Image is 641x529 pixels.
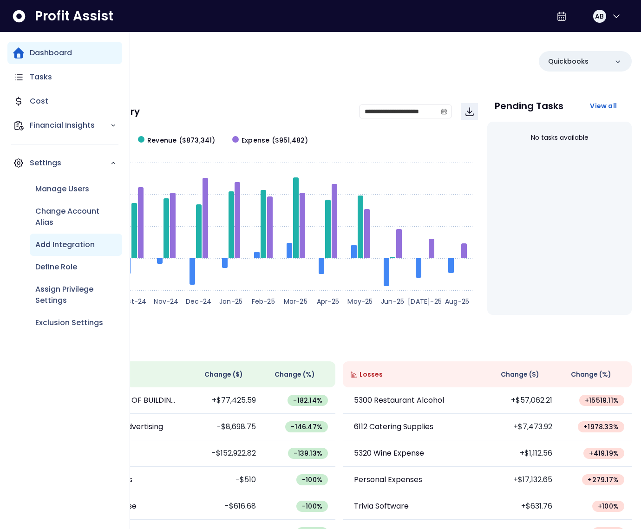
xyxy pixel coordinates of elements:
span: Change (%) [571,370,611,379]
p: Change Account Alias [35,206,117,228]
text: Mar-25 [284,297,307,306]
span: -146.47 % [291,422,322,431]
p: Define Role [35,261,77,273]
td: +$631.76 [487,493,560,520]
td: +$17,132.65 [487,467,560,493]
span: Profit Assist [35,8,113,25]
p: Settings [30,157,110,169]
text: Feb-25 [252,297,275,306]
span: AB [595,12,604,21]
p: Quickbooks [548,57,589,66]
span: -100 % [302,502,322,511]
div: No tasks available [495,125,624,150]
p: Wins & Losses [46,341,632,350]
td: -$152,922.82 [191,440,263,467]
text: Dec-24 [186,297,211,306]
td: -$8,698.75 [191,414,263,440]
span: + 279.17 % [588,475,619,484]
span: Revenue ($873,341) [147,136,216,145]
text: Apr-25 [317,297,339,306]
p: 5320 Wine Expense [354,448,424,459]
span: Losses [360,370,383,379]
p: Pending Tasks [495,101,563,111]
p: Financial Insights [30,120,110,131]
text: Jun-25 [381,297,404,306]
button: View all [582,98,624,114]
p: 6112 Catering Supplies [354,421,433,432]
p: Manage Users [35,183,89,195]
text: Nov-24 [154,297,178,306]
span: -100 % [302,475,322,484]
text: Jan-25 [219,297,242,306]
td: -$510 [191,467,263,493]
span: Expense ($951,482) [242,136,308,145]
span: Change ( $ ) [204,370,243,379]
span: + 100 % [598,502,619,511]
svg: calendar [441,108,447,115]
p: Cost [30,96,48,107]
span: Change (%) [275,370,315,379]
span: + 1978.33 % [583,422,619,431]
span: -182.14 % [293,396,322,405]
p: Exclusion Settings [35,317,103,328]
span: View all [590,101,617,111]
td: +$57,062.21 [487,387,560,414]
span: Change ( $ ) [501,370,539,379]
td: +$1,112.56 [487,440,560,467]
td: +$7,473.92 [487,414,560,440]
p: Add Integration [35,239,95,250]
p: Assign Privilege Settings [35,284,117,306]
p: Personal Expenses [354,474,422,485]
td: +$77,425.59 [191,387,263,414]
text: [DATE]-25 [408,297,442,306]
span: + 15519.11 % [585,396,619,405]
p: Tasks [30,72,52,83]
p: Trivia Software [354,501,409,512]
button: Download [461,103,478,120]
span: + 419.19 % [589,449,619,458]
span: -139.13 % [294,449,322,458]
text: May-25 [347,297,373,306]
p: Dashboard [30,47,72,59]
td: -$616.68 [191,493,263,520]
p: 5300 Restaurant Alcohol [354,395,444,406]
text: Aug-25 [445,297,469,306]
text: Oct-24 [121,297,146,306]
